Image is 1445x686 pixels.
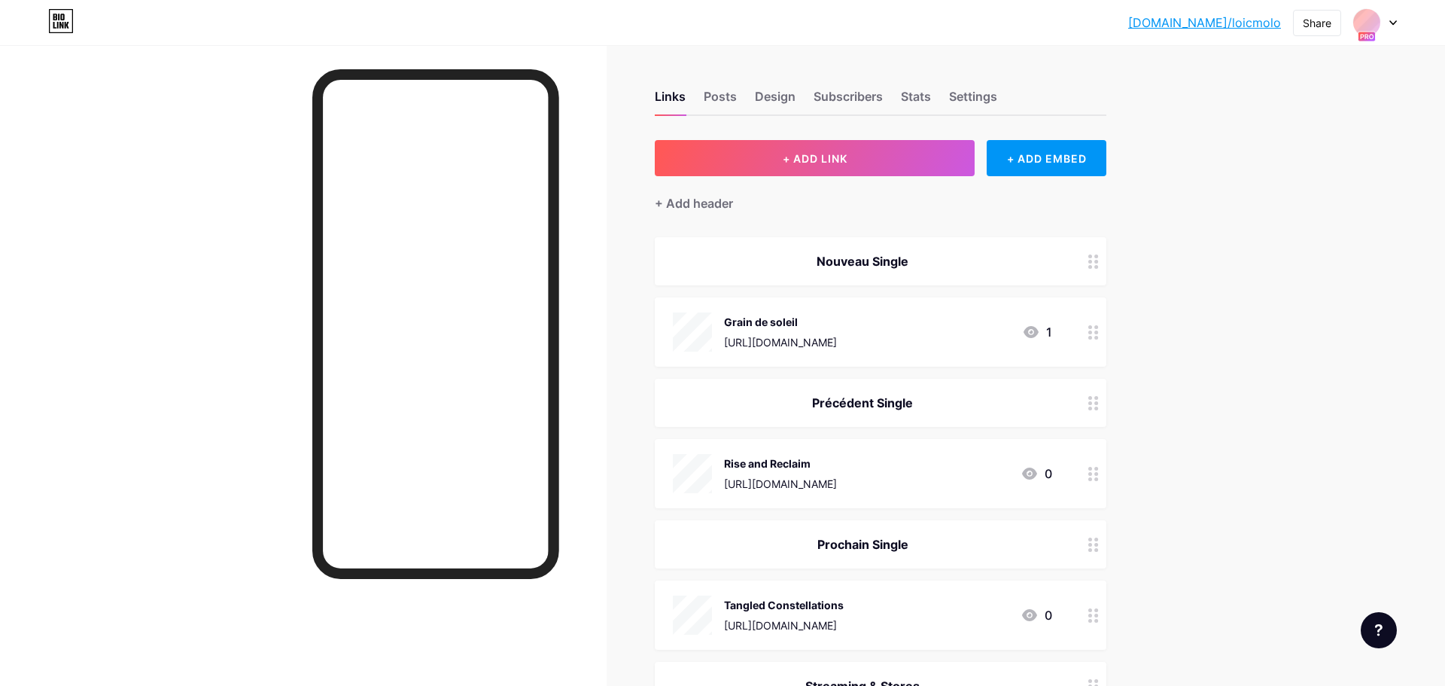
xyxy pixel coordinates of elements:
div: Tangled Constellations [724,597,844,613]
div: Posts [704,87,737,114]
a: [DOMAIN_NAME]/loicmolo [1128,14,1281,32]
div: Précédent Single [673,394,1052,412]
span: + ADD LINK [783,152,847,165]
div: Stats [901,87,931,114]
div: Prochain Single [673,535,1052,553]
div: Rise and Reclaim [724,456,837,471]
div: [URL][DOMAIN_NAME] [724,617,844,633]
div: Design [755,87,796,114]
div: Links [655,87,686,114]
button: + ADD LINK [655,140,975,176]
div: Share [1303,15,1331,31]
div: Subscribers [814,87,883,114]
div: + Add header [655,194,733,212]
div: 0 [1021,606,1052,624]
div: [URL][DOMAIN_NAME] [724,476,837,492]
div: Settings [949,87,997,114]
div: Grain de soleil [724,314,837,330]
div: 0 [1021,465,1052,483]
div: [URL][DOMAIN_NAME] [724,334,837,350]
div: + ADD EMBED [987,140,1106,176]
div: 1 [1022,323,1052,341]
div: Nouveau Single [673,252,1052,270]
